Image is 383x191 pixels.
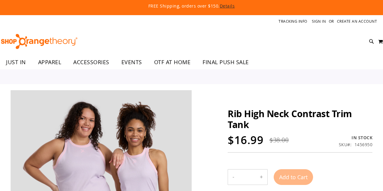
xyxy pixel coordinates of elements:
a: Tracking Info [279,19,307,24]
span: $16.99 [228,133,263,147]
span: FINAL PUSH SALE [203,55,249,69]
span: ACCESSORIES [73,55,109,69]
input: Product quantity [239,170,255,184]
a: ACCESSORIES [67,55,115,69]
div: 1456950 [355,142,373,148]
a: OTF AT HOME [148,55,197,69]
span: EVENTS [121,55,142,69]
a: Sign In [312,19,326,24]
span: Rib High Neck Contrast Trim Tank [228,107,352,131]
a: EVENTS [115,55,148,69]
a: Details [220,3,235,9]
span: APPAREL [38,55,61,69]
span: JUST IN [6,55,26,69]
p: FREE Shipping, orders over $150. [22,3,361,9]
a: Create an Account [337,19,377,24]
button: Decrease product quantity [228,170,239,185]
div: In stock [339,135,373,141]
span: $38.00 [269,136,289,144]
a: APPAREL [32,55,68,69]
strong: SKU [339,142,352,147]
a: FINAL PUSH SALE [196,55,255,69]
span: OTF AT HOME [154,55,191,69]
button: Increase product quantity [255,170,267,185]
div: Availability [339,135,373,141]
